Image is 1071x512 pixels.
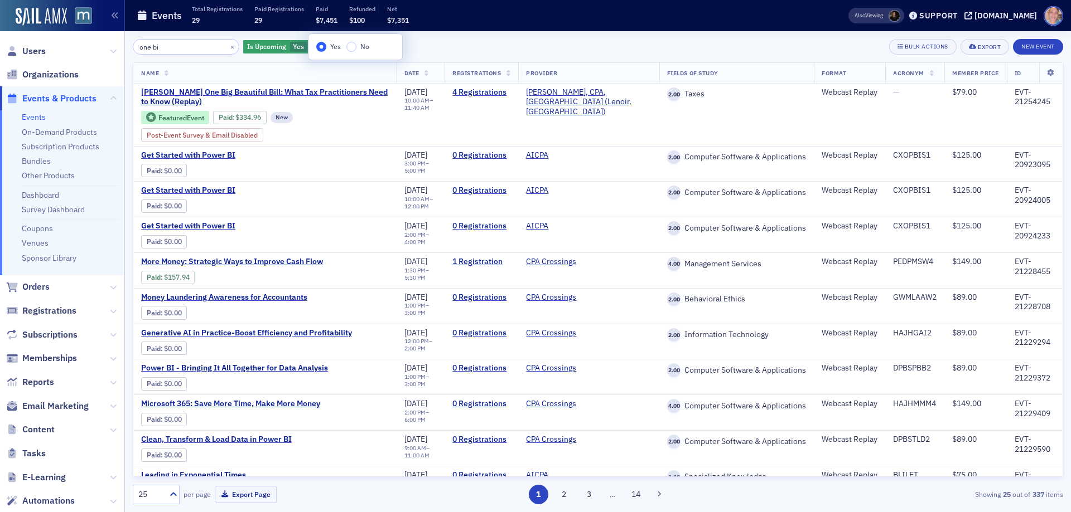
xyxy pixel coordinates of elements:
p: Paid [316,5,337,13]
span: 4.00 [667,399,681,413]
div: Paid: 0 - $0 [141,377,187,391]
span: Get Started with Power BI [141,150,329,160]
span: 2.00 [667,363,681,377]
span: Yes [293,42,304,51]
span: Users [22,45,46,57]
span: Provider [526,69,557,77]
div: Webcast Replay [822,399,877,409]
a: Coupons [22,223,53,233]
span: 1.00 [667,470,681,484]
div: GWMLAAW2 [893,292,937,303]
span: 29 [192,16,200,25]
a: 0 Registrations [452,435,510,445]
a: [PERSON_NAME], CPA, [GEOGRAPHIC_DATA] (Lenoir, [GEOGRAPHIC_DATA]) [526,87,652,117]
span: : [147,344,164,353]
input: No [346,42,356,52]
span: Email Marketing [22,400,89,412]
div: HAJHGAI2 [893,328,937,338]
span: : [147,273,164,281]
a: Organizations [6,69,79,81]
span: — [893,87,899,97]
span: E-Learning [22,471,66,484]
span: Money Laundering Awareness for Accountants [141,292,329,303]
span: [DATE] [404,292,427,302]
span: $75.00 [952,470,977,480]
a: Paid [147,344,161,353]
div: Support [919,11,958,21]
a: Survey Dashboard [22,204,85,214]
time: 4:00 PM [404,238,426,246]
span: Lauren McDonough [889,10,900,22]
span: Power BI - Bringing It All Together for Data Analysis [141,363,329,373]
div: – [404,160,437,174]
a: Registrations [6,305,76,317]
time: 3:00 PM [404,309,426,316]
span: Events & Products [22,92,97,105]
div: Paid: 0 - $0 [141,199,187,213]
a: Orders [6,281,50,293]
a: Clean, Transform & Load Data in Power BI [141,435,329,445]
button: 3 [580,485,599,504]
div: Webcast Replay [822,87,877,97]
a: 0 Registrations [452,221,510,231]
a: Microsoft 365: Save More Time, Make More Money [141,399,329,409]
span: $0.00 [164,237,182,246]
a: Users [6,45,46,57]
span: Leading in Exponential Times [141,470,329,480]
input: Yes [316,42,326,52]
span: : [147,415,164,423]
span: Don Farmer, CPA, PA (Lenoir, NC) [526,87,652,117]
time: 12:00 PM [404,337,429,345]
div: Paid: 0 - $0 [141,235,187,248]
a: CPA Crossings [526,399,576,409]
div: – [404,338,437,352]
span: CPA Crossings [526,399,596,409]
span: : [147,309,164,317]
span: AICPA [526,150,596,160]
a: Get Started with Power BI [141,186,329,196]
span: 2.00 [667,150,681,164]
span: Acronym [893,69,924,77]
a: Tasks [6,447,46,460]
img: SailAMX [16,8,67,26]
div: Bulk Actions [905,43,948,50]
button: Export [961,39,1009,55]
span: [DATE] [404,150,427,160]
span: … [605,489,620,499]
span: 29 [254,16,262,25]
span: : [147,237,164,246]
span: Automations [22,495,75,507]
div: CXOPBIS1 [893,186,937,196]
a: Paid [147,309,161,317]
div: Paid: 1 - $15794 [141,271,195,284]
div: Post-Event Survey [141,128,263,142]
span: Organizations [22,69,79,81]
div: Paid: 0 - $0 [141,448,187,462]
span: Specialized Knowledge [681,472,766,482]
div: EVT-21229409 [1015,399,1055,418]
a: Content [6,423,55,436]
a: 0 Registrations [452,150,510,160]
span: Date [404,69,419,77]
time: 3:00 PM [404,380,426,388]
a: AICPA [526,186,548,196]
span: [DATE] [404,398,427,408]
span: Management Services [681,259,761,269]
span: Registrations [452,69,501,77]
a: Get Started with Power BI [141,221,329,231]
span: $89.00 [952,363,977,373]
button: Export Page [215,486,277,503]
div: EVT-20922790 [1015,470,1055,490]
div: Webcast Replay [822,221,877,231]
time: 5:00 PM [404,167,426,174]
span: Yes [330,42,341,51]
div: EVT-21254245 [1015,87,1055,107]
span: $157.94 [164,273,190,281]
a: Paid [147,415,161,423]
span: $0.00 [164,451,182,459]
a: CPA Crossings [526,435,576,445]
a: 4 Registrations [452,87,510,97]
span: Computer Software & Applications [681,437,806,447]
